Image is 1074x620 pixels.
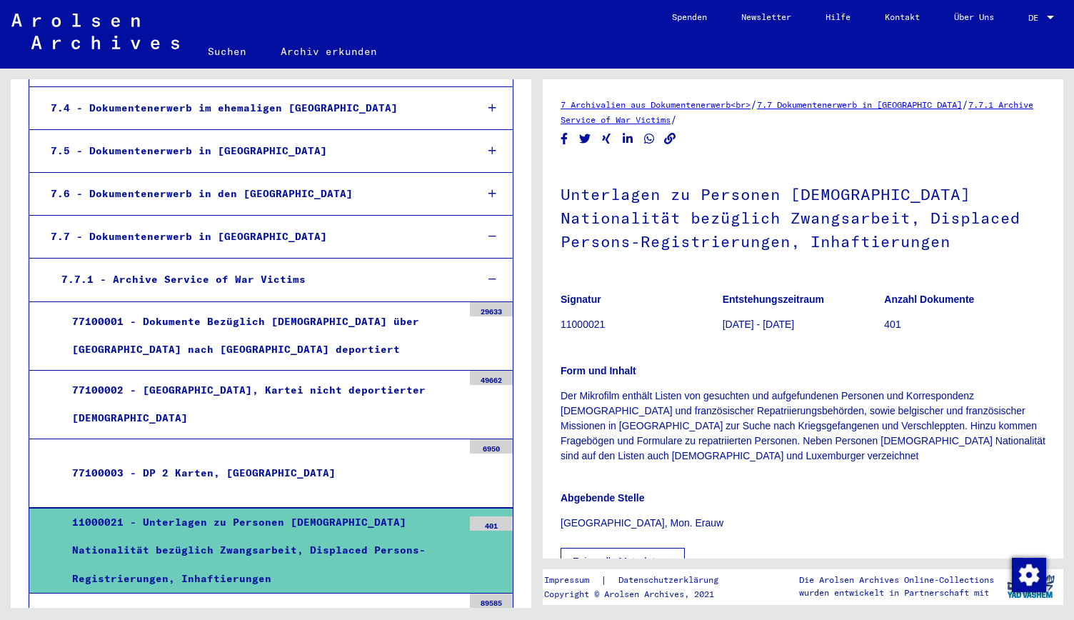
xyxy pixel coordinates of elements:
[40,137,464,165] div: 7.5 - Dokumentenerwerb in [GEOGRAPHIC_DATA]
[61,308,463,364] div: 77100001 - Dokumente Bezüglich [DEMOGRAPHIC_DATA] über [GEOGRAPHIC_DATA] nach [GEOGRAPHIC_DATA] d...
[40,180,464,208] div: 7.6 - Dokumentenerwerb in den [GEOGRAPHIC_DATA]
[663,130,678,148] button: Copy link
[40,94,464,122] div: 7.4 - Dokumentenerwerb im ehemaligen [GEOGRAPHIC_DATA]
[561,389,1045,464] p: Der Mikrofilm enthält Listen von gesuchten und aufgefundenen Personen und Korrespondenz [DEMOGRAP...
[544,588,736,601] p: Copyright © Arolsen Archives, 2021
[799,574,994,586] p: Die Arolsen Archives Online-Collections
[621,130,636,148] button: Share on LinkedIn
[561,365,636,376] b: Form und Inhalt
[723,317,884,332] p: [DATE] - [DATE]
[561,548,685,575] button: Zeige alle Metadaten
[61,509,463,593] div: 11000021 - Unterlagen zu Personen [DEMOGRAPHIC_DATA] Nationalität bezüglich Zwangsarbeit, Displac...
[642,130,657,148] button: Share on WhatsApp
[561,516,1045,531] p: [GEOGRAPHIC_DATA], Mon. Erauw
[470,594,513,608] div: 89585
[51,266,464,294] div: 7.7.1 - Archive Service of War Victims
[561,99,751,110] a: 7 Archivalien aus Dokumentenerwerb<br>
[1012,558,1046,592] img: Change consent
[470,439,513,454] div: 6950
[61,459,463,487] div: 77100003 - DP 2 Karten, [GEOGRAPHIC_DATA]
[1028,13,1044,23] span: DE
[561,492,644,504] b: Abgebende Stelle
[191,34,264,69] a: Suchen
[799,586,994,599] p: wurden entwickelt in Partnerschaft mit
[1011,557,1045,591] div: Change consent
[884,294,974,305] b: Anzahl Dokumente
[962,98,968,111] span: /
[561,294,601,305] b: Signatur
[544,573,736,588] div: |
[884,317,1045,332] p: 401
[723,294,824,305] b: Entstehungszeitraum
[578,130,593,148] button: Share on Twitter
[599,130,614,148] button: Share on Xing
[470,516,513,531] div: 401
[751,98,757,111] span: /
[470,302,513,316] div: 29633
[557,130,572,148] button: Share on Facebook
[40,223,464,251] div: 7.7 - Dokumentenerwerb in [GEOGRAPHIC_DATA]
[561,161,1045,271] h1: Unterlagen zu Personen [DEMOGRAPHIC_DATA] Nationalität bezüglich Zwangsarbeit, Displaced Persons-...
[61,376,463,432] div: 77100002 - [GEOGRAPHIC_DATA], Kartei nicht deportierter [DEMOGRAPHIC_DATA]
[671,113,677,126] span: /
[11,14,179,49] img: Arolsen_neg.svg
[264,34,394,69] a: Archiv erkunden
[561,317,722,332] p: 11000021
[757,99,962,110] a: 7.7 Dokumentenerwerb in [GEOGRAPHIC_DATA]
[544,573,601,588] a: Impressum
[470,371,513,385] div: 49662
[1004,569,1058,604] img: yv_logo.png
[607,573,736,588] a: Datenschutzerklärung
